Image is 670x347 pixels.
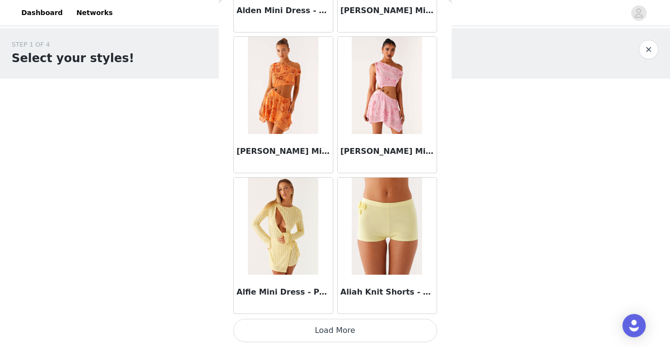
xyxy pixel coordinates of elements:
[16,2,68,24] a: Dashboard
[248,178,318,275] img: Alfie Mini Dress - Pastel Yellow
[622,314,646,337] div: Open Intercom Messenger
[237,146,330,157] h3: [PERSON_NAME] Mini Dress - Orange
[237,5,330,17] h3: Alden Mini Dress - Floral Print
[352,37,422,134] img: Aletta Sequin Mini Dress - Pink
[12,50,134,67] h1: Select your styles!
[341,286,434,298] h3: Aliah Knit Shorts - Yellow
[634,5,643,21] div: avatar
[12,40,134,50] div: STEP 1 OF 4
[70,2,118,24] a: Networks
[237,286,330,298] h3: Alfie Mini Dress - Pastel Yellow
[248,37,318,134] img: Aletta Sequin Mini Dress - Orange
[352,178,422,275] img: Aliah Knit Shorts - Yellow
[233,319,437,342] button: Load More
[341,146,434,157] h3: [PERSON_NAME] Mini Dress - Pink
[341,5,434,17] h3: [PERSON_NAME] Mini Dress - Mint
